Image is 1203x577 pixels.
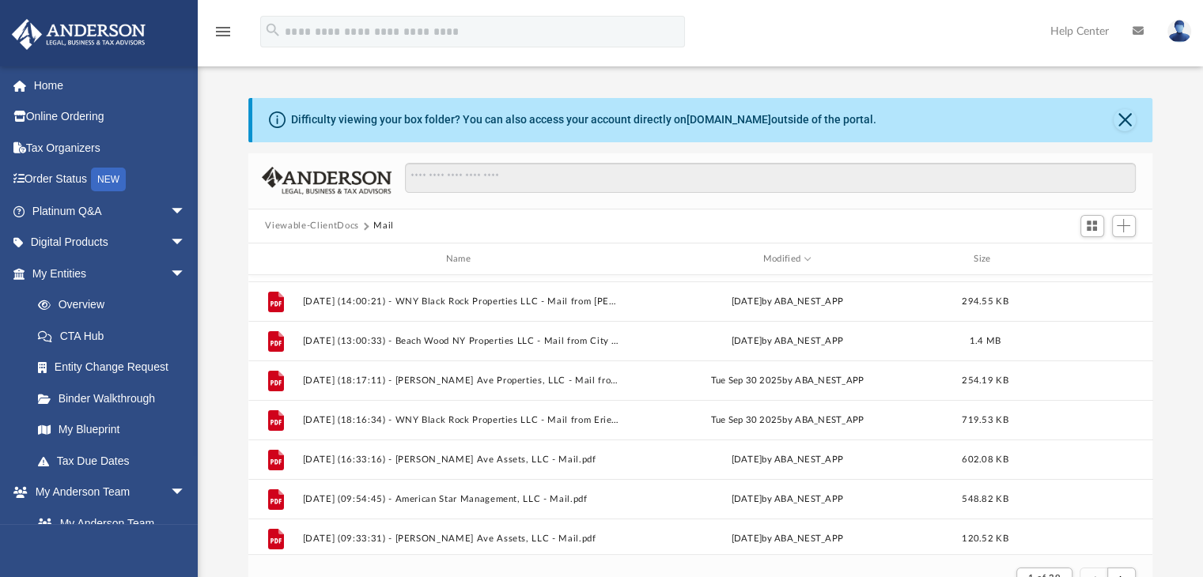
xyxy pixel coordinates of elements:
div: NEW [91,168,126,191]
div: grid [248,275,1153,554]
i: search [264,21,282,39]
div: Modified [627,252,946,266]
button: Close [1114,109,1136,131]
button: Switch to Grid View [1080,215,1104,237]
img: Anderson Advisors Platinum Portal [7,19,150,50]
span: arrow_drop_down [170,477,202,509]
span: 1.4 MB [969,337,1001,345]
span: 719.53 KB [962,416,1008,424]
div: Tue Sep 30 2025 by ABA_NEST_APP [628,374,947,388]
a: My Blueprint [22,414,202,446]
a: My Anderson Teamarrow_drop_down [11,477,202,508]
span: 120.52 KB [962,534,1008,543]
button: [DATE] (14:00:21) - WNY Black Rock Properties LLC - Mail from [PERSON_NAME], MD, MPH.pdf [302,296,621,307]
span: 254.19 KB [962,376,1008,385]
div: [DATE] by ABA_NEST_APP [628,334,947,349]
span: 602.08 KB [962,455,1008,464]
a: My Anderson Team [22,507,194,539]
a: Digital Productsarrow_drop_down [11,227,210,258]
button: Viewable-ClientDocs [265,219,358,233]
span: arrow_drop_down [170,227,202,259]
a: Home [11,70,210,101]
span: arrow_drop_down [170,195,202,228]
a: [DOMAIN_NAME] [687,113,771,126]
i: menu [214,22,233,41]
span: 294.55 KB [962,297,1008,306]
a: My Entitiesarrow_drop_down [11,258,210,289]
a: menu [214,30,233,41]
button: [DATE] (18:16:34) - WNY Black Rock Properties LLC - Mail from Erie County Department of Health .pdf [302,415,621,425]
a: Binder Walkthrough [22,383,210,414]
a: Tax Due Dates [22,445,210,477]
button: [DATE] (09:33:31) - [PERSON_NAME] Ave Assets, LLC - Mail.pdf [302,534,621,544]
a: Tax Organizers [11,132,210,164]
a: Entity Change Request [22,352,210,383]
div: Name [301,252,620,266]
div: id [1023,252,1134,266]
a: CTA Hub [22,320,210,352]
button: Add [1112,215,1136,237]
div: Difficulty viewing your box folder? You can also access your account directly on outside of the p... [291,111,876,128]
a: Online Ordering [11,101,210,133]
div: [DATE] by ABA_NEST_APP [628,492,947,507]
a: Overview [22,289,210,321]
span: 548.82 KB [962,495,1008,503]
div: [DATE] by ABA_NEST_APP [628,453,947,467]
button: [DATE] (13:00:33) - Beach Wood NY Properties LLC - Mail from City of [GEOGRAPHIC_DATA] Neighborho... [302,336,621,346]
div: [DATE] by ABA_NEST_APP [628,532,947,546]
button: [DATE] (16:33:16) - [PERSON_NAME] Ave Assets, LLC - Mail.pdf [302,454,621,465]
div: id [255,252,294,266]
div: [DATE] by ABA_NEST_APP [628,295,947,309]
div: Tue Sep 30 2025 by ABA_NEST_APP [628,413,947,428]
div: Size [953,252,1016,266]
input: Search files and folders [405,163,1135,193]
button: [DATE] (18:17:11) - [PERSON_NAME] Ave Properties, LLC - Mail from CatalanoLaw - [PERSON_NAME], Es... [302,375,621,386]
button: [DATE] (09:54:45) - American Star Management, LLC - Mail.pdf [302,494,621,504]
img: User Pic [1167,20,1191,43]
span: arrow_drop_down [170,258,202,290]
a: Order StatusNEW [11,164,210,196]
button: Mail [373,219,394,233]
a: Platinum Q&Aarrow_drop_down [11,195,210,227]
